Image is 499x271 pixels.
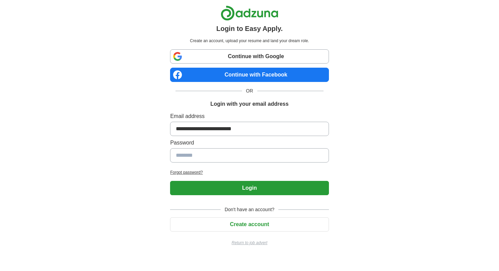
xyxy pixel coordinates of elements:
label: Email address [170,112,329,120]
a: Create account [170,221,329,227]
a: Continue with Facebook [170,68,329,82]
a: Forgot password? [170,169,329,175]
a: Continue with Google [170,49,329,64]
button: Login [170,181,329,195]
p: Create an account, upload your resume and land your dream role. [171,38,327,44]
span: Don't have an account? [221,206,279,213]
h1: Login to Easy Apply. [216,23,283,34]
span: OR [242,87,257,95]
label: Password [170,139,329,147]
a: Return to job advert [170,240,329,246]
button: Create account [170,217,329,232]
img: Adzuna logo [221,5,278,21]
h1: Login with your email address [210,100,289,108]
